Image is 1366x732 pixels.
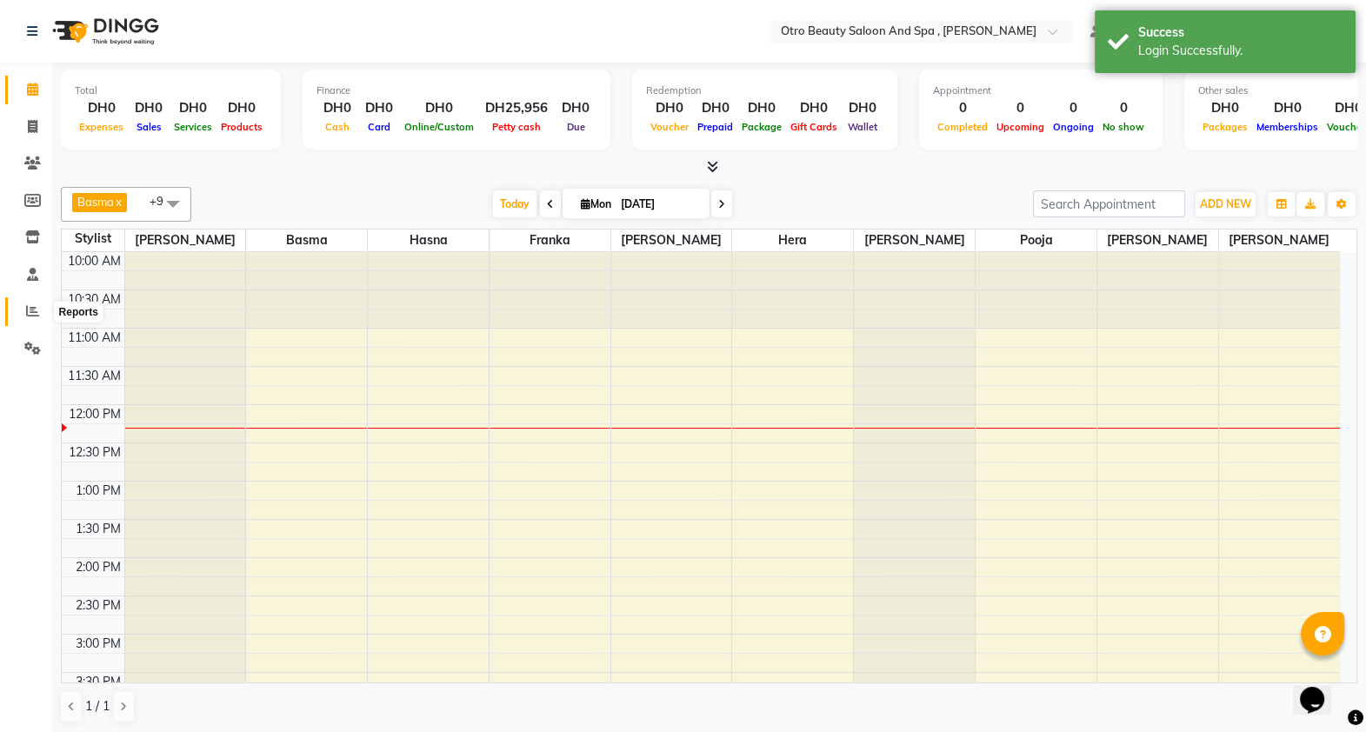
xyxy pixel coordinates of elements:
[65,443,124,462] div: 12:30 PM
[1138,23,1343,42] div: Success
[132,121,166,133] span: Sales
[1293,662,1349,715] iframe: chat widget
[1200,197,1251,210] span: ADD NEW
[125,230,246,251] span: [PERSON_NAME]
[64,367,124,385] div: 11:30 AM
[693,121,737,133] span: Prepaid
[854,230,975,251] span: [PERSON_NAME]
[317,98,358,118] div: DH0
[246,230,367,251] span: Basma
[1198,121,1252,133] span: Packages
[611,230,732,251] span: [PERSON_NAME]
[72,673,124,691] div: 3:30 PM
[1098,98,1149,118] div: 0
[170,98,217,118] div: DH0
[478,98,555,118] div: DH25,956
[737,98,786,118] div: DH0
[321,121,354,133] span: Cash
[77,195,114,209] span: Basma
[72,635,124,653] div: 3:00 PM
[400,121,478,133] span: Online/Custom
[64,290,124,309] div: 10:30 AM
[1198,98,1252,118] div: DH0
[72,596,124,615] div: 2:30 PM
[65,405,124,423] div: 12:00 PM
[563,121,590,133] span: Due
[72,482,124,500] div: 1:00 PM
[400,98,478,118] div: DH0
[490,230,610,251] span: Franka
[933,98,992,118] div: 0
[933,121,992,133] span: Completed
[576,197,616,210] span: Mon
[1049,98,1098,118] div: 0
[44,7,163,56] img: logo
[170,121,217,133] span: Services
[150,194,177,208] span: +9
[992,121,1049,133] span: Upcoming
[75,98,128,118] div: DH0
[786,98,842,118] div: DH0
[992,98,1049,118] div: 0
[368,230,489,251] span: Hasna
[737,121,786,133] span: Package
[85,697,110,715] span: 1 / 1
[933,83,1149,98] div: Appointment
[72,520,124,538] div: 1:30 PM
[1098,121,1149,133] span: No show
[358,98,400,118] div: DH0
[1138,42,1343,60] div: Login Successfully.
[1252,121,1323,133] span: Memberships
[555,98,596,118] div: DH0
[114,195,122,209] a: x
[976,230,1096,251] span: Pooja
[693,98,737,118] div: DH0
[75,121,128,133] span: Expenses
[843,121,882,133] span: Wallet
[72,558,124,576] div: 2:00 PM
[646,98,693,118] div: DH0
[1252,98,1323,118] div: DH0
[616,191,703,217] input: 2025-09-01
[128,98,170,118] div: DH0
[217,98,267,118] div: DH0
[75,83,267,98] div: Total
[55,302,103,323] div: Reports
[842,98,883,118] div: DH0
[1196,192,1256,216] button: ADD NEW
[493,190,536,217] span: Today
[786,121,842,133] span: Gift Cards
[1033,190,1185,217] input: Search Appointment
[1049,121,1098,133] span: Ongoing
[488,121,545,133] span: Petty cash
[363,121,395,133] span: Card
[64,329,124,347] div: 11:00 AM
[64,252,124,270] div: 10:00 AM
[317,83,596,98] div: Finance
[1097,230,1218,251] span: [PERSON_NAME]
[217,121,267,133] span: Products
[646,121,693,133] span: Voucher
[732,230,853,251] span: Hera
[1219,230,1340,251] span: [PERSON_NAME]
[62,230,124,248] div: Stylist
[646,83,883,98] div: Redemption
